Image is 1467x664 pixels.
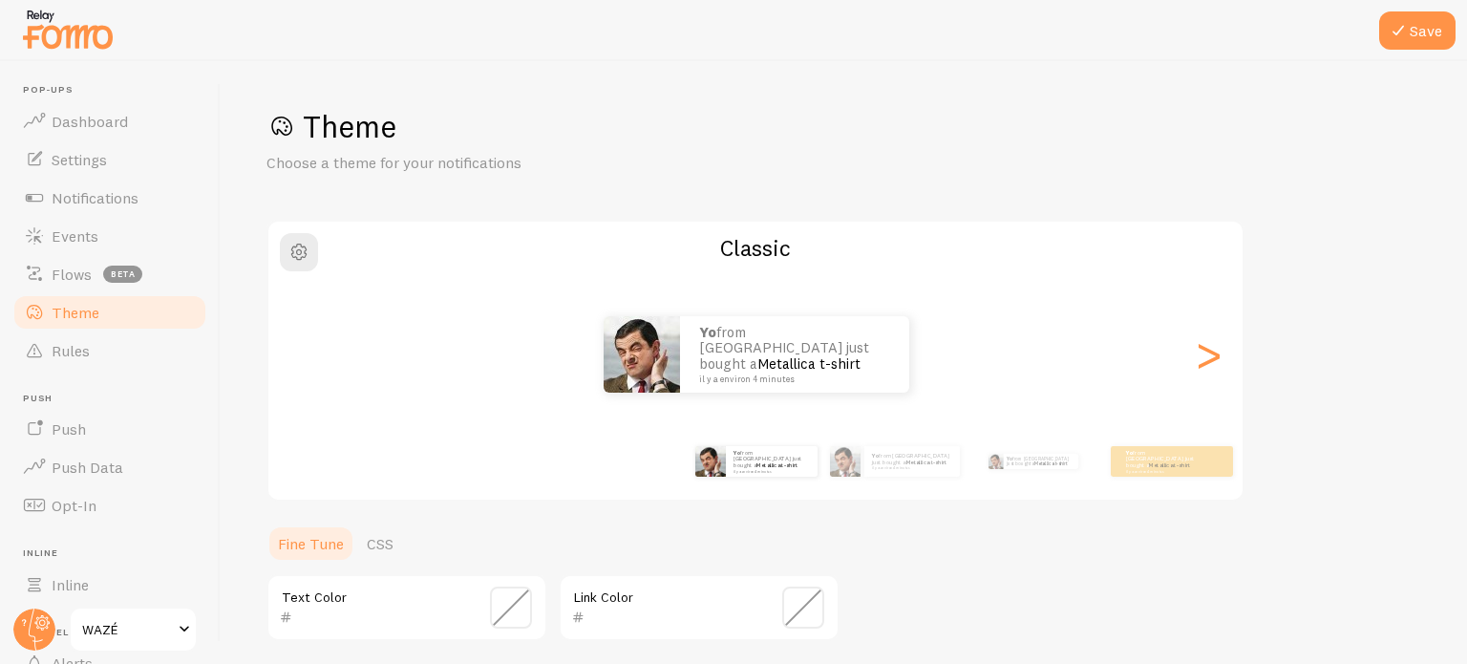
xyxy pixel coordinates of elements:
p: from [GEOGRAPHIC_DATA] just bought a [872,453,952,470]
a: Theme [11,293,208,332]
span: Pop-ups [23,84,208,96]
a: Notifications [11,179,208,217]
span: WAZÉ [82,618,173,641]
a: Metallica t-shirt [756,461,797,469]
a: Inline [11,566,208,604]
strong: yo [1007,456,1012,461]
span: Notifications [52,188,138,207]
p: from [GEOGRAPHIC_DATA] just bought a [733,449,810,473]
a: Metallica t-shirt [757,354,861,373]
img: Fomo [830,446,861,477]
span: Events [52,226,98,246]
small: il y a environ 4 minutes [872,466,950,470]
img: Fomo [604,316,680,393]
a: CSS [355,525,405,563]
img: fomo-relay-logo-orange.svg [20,5,116,54]
div: Next slide [1197,286,1220,423]
p: Choose a theme for your notifications [266,152,725,174]
span: Inline [23,547,208,560]
a: Flows beta [11,255,208,293]
span: Dashboard [52,112,128,131]
span: Push [52,419,86,439]
a: Dashboard [11,102,208,140]
img: Fomo [988,454,1003,469]
p: from [GEOGRAPHIC_DATA] just bought a [699,325,890,384]
a: Fine Tune [266,525,355,563]
small: il y a environ 4 minutes [1126,469,1201,473]
span: Opt-In [52,496,96,515]
h2: Classic [268,233,1243,263]
span: Settings [52,150,107,169]
p: from [GEOGRAPHIC_DATA] just bought a [1126,449,1202,473]
p: from [GEOGRAPHIC_DATA] just bought a [1007,454,1071,469]
a: Push Data [11,448,208,486]
a: Metallica t-shirt [1034,461,1067,466]
a: Push [11,410,208,448]
a: WAZÉ [69,607,198,653]
a: Settings [11,140,208,179]
small: il y a environ 4 minutes [699,375,884,384]
span: Push [23,393,208,405]
a: Rules [11,332,208,370]
span: Flows [52,265,92,284]
span: beta [103,266,142,283]
a: Metallica t-shirt [905,458,946,465]
strong: yo [1126,449,1133,457]
strong: yo [872,452,879,460]
span: Theme [52,303,99,322]
span: Push Data [52,458,123,477]
small: il y a environ 4 minutes [733,469,808,473]
a: Opt-In [11,486,208,525]
img: Fomo [695,446,726,477]
a: Events [11,217,208,255]
span: Inline [52,575,89,594]
a: Metallica t-shirt [1149,461,1190,469]
h1: Theme [266,107,1421,146]
strong: yo [733,449,740,457]
span: Rules [52,341,90,360]
strong: yo [699,323,716,341]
